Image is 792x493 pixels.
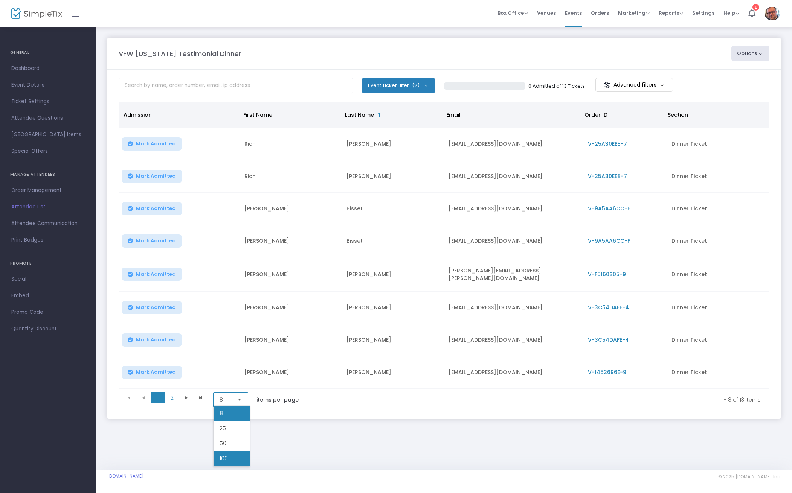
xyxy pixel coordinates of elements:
[588,271,626,278] span: V-F5160B05-9
[220,455,228,462] span: 100
[342,225,444,257] td: Bisset
[10,167,86,182] h4: MANAGE ATTENDEES
[588,140,627,148] span: V-25A30EE8-7
[588,205,630,212] span: V-9A5AA6CC-F
[667,292,769,324] td: Dinner Ticket
[667,193,769,225] td: Dinner Ticket
[444,324,583,356] td: [EMAIL_ADDRESS][DOMAIN_NAME]
[588,368,626,376] span: V-1452696E-9
[220,440,226,447] span: 50
[11,324,85,334] span: Quantity Discount
[444,128,583,160] td: [EMAIL_ADDRESS][DOMAIN_NAME]
[667,324,769,356] td: Dinner Ticket
[136,369,176,375] span: Mark Admitted
[667,225,769,257] td: Dinner Ticket
[731,46,770,61] button: Options
[11,291,85,301] span: Embed
[362,78,435,93] button: Event Ticket Filter(2)
[136,271,176,277] span: Mark Admitted
[528,82,585,90] p: 0 Admitted of 13 Tickets
[591,3,609,23] span: Orders
[11,130,85,140] span: [GEOGRAPHIC_DATA] Items
[588,237,630,245] span: V-9A5AA6CC-F
[179,392,194,403] span: Go to the next page
[240,292,342,324] td: [PERSON_NAME]
[11,80,85,90] span: Event Details
[122,268,182,281] button: Mark Admitted
[565,3,582,23] span: Events
[11,219,85,228] span: Attendee Communication
[412,82,420,88] span: (2)
[667,160,769,193] td: Dinner Ticket
[692,3,714,23] span: Settings
[377,112,383,118] span: Sortable
[10,45,86,60] h4: GENERAL
[11,307,85,317] span: Promo Code
[122,301,182,314] button: Mark Admitted
[444,356,583,389] td: [EMAIL_ADDRESS][DOMAIN_NAME]
[220,425,226,432] span: 25
[11,274,85,284] span: Social
[136,238,176,244] span: Mark Admitted
[240,356,342,389] td: [PERSON_NAME]
[183,395,189,401] span: Go to the next page
[342,292,444,324] td: [PERSON_NAME]
[444,160,583,193] td: [EMAIL_ADDRESS][DOMAIN_NAME]
[446,111,461,119] span: Email
[588,336,629,344] span: V-3C54DAFE-4
[136,304,176,310] span: Mark Admitted
[240,160,342,193] td: Rich
[595,78,673,92] m-button: Advanced filters
[151,392,165,403] span: Page 1
[603,81,611,89] img: filter
[588,172,627,180] span: V-25A30EE8-7
[243,111,272,119] span: First Name
[342,193,444,225] td: Bisset
[659,9,683,17] span: Reports
[122,170,182,183] button: Mark Admitted
[240,257,342,292] td: [PERSON_NAME]
[584,111,607,119] span: Order ID
[136,205,176,212] span: Mark Admitted
[240,324,342,356] td: [PERSON_NAME]
[444,257,583,292] td: [PERSON_NAME][EMAIL_ADDRESS][PERSON_NAME][DOMAIN_NAME]
[342,356,444,389] td: [PERSON_NAME]
[444,225,583,257] td: [EMAIL_ADDRESS][DOMAIN_NAME]
[314,392,761,407] kendo-pager-info: 1 - 8 of 13 items
[256,396,299,403] label: items per page
[667,257,769,292] td: Dinner Ticket
[122,366,182,379] button: Mark Admitted
[240,193,342,225] td: [PERSON_NAME]
[119,78,353,93] input: Search by name, order number, email, ip address
[444,292,583,324] td: [EMAIL_ADDRESS][DOMAIN_NAME]
[136,173,176,179] span: Mark Admitted
[11,186,85,195] span: Order Management
[11,113,85,123] span: Attendee Questions
[342,324,444,356] td: [PERSON_NAME]
[220,409,223,417] span: 8
[11,64,85,73] span: Dashboard
[122,202,182,215] button: Mark Admitted
[723,9,739,17] span: Help
[444,193,583,225] td: [EMAIL_ADDRESS][DOMAIN_NAME]
[136,141,176,147] span: Mark Admitted
[122,234,182,248] button: Mark Admitted
[136,337,176,343] span: Mark Admitted
[11,97,85,107] span: Ticket Settings
[119,102,769,389] div: Data table
[220,396,231,403] span: 8
[122,333,182,347] button: Mark Admitted
[240,128,342,160] td: Rich
[240,225,342,257] td: [PERSON_NAME]
[497,9,528,17] span: Box Office
[342,128,444,160] td: [PERSON_NAME]
[342,257,444,292] td: [PERSON_NAME]
[345,111,374,119] span: Last Name
[667,128,769,160] td: Dinner Ticket
[165,392,179,403] span: Page 2
[11,235,85,245] span: Print Badges
[10,256,86,271] h4: PROMOTE
[107,473,144,479] a: [DOMAIN_NAME]
[537,3,556,23] span: Venues
[618,9,650,17] span: Marketing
